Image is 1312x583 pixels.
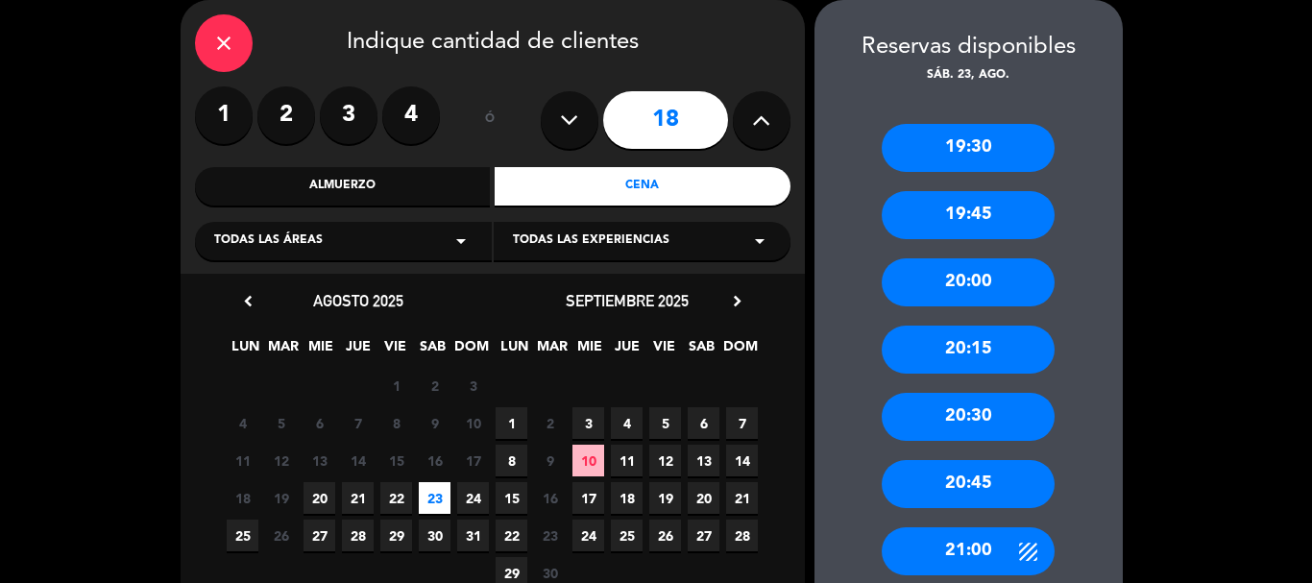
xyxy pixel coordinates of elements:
span: 10 [457,407,489,439]
span: 11 [611,445,643,476]
span: LUN [230,335,261,367]
span: 7 [342,407,374,439]
span: 21 [342,482,374,514]
span: 18 [611,482,643,514]
span: 11 [227,445,258,476]
span: MIE [573,335,605,367]
i: arrow_drop_down [748,230,771,253]
span: MIE [304,335,336,367]
div: 20:30 [882,393,1055,441]
span: 9 [419,407,450,439]
span: 7 [726,407,758,439]
span: 25 [227,520,258,551]
span: 16 [534,482,566,514]
span: DOM [454,335,486,367]
span: 4 [227,407,258,439]
span: Todas las experiencias [513,231,669,251]
i: chevron_left [238,291,258,311]
div: sáb. 23, ago. [814,66,1123,85]
span: VIE [648,335,680,367]
span: 19 [649,482,681,514]
span: 2 [534,407,566,439]
span: JUE [342,335,374,367]
span: 9 [534,445,566,476]
div: Cena [495,167,790,206]
span: 13 [688,445,719,476]
span: 29 [380,520,412,551]
span: 25 [611,520,643,551]
span: septiembre 2025 [566,291,689,310]
span: 23 [534,520,566,551]
label: 1 [195,86,253,144]
span: 31 [457,520,489,551]
span: 4 [611,407,643,439]
span: 6 [304,407,335,439]
span: Todas las áreas [214,231,323,251]
span: JUE [611,335,643,367]
span: 3 [572,407,604,439]
span: 27 [304,520,335,551]
div: 20:00 [882,258,1055,306]
label: 4 [382,86,440,144]
div: 20:15 [882,326,1055,374]
span: 16 [419,445,450,476]
i: chevron_right [727,291,747,311]
span: 20 [304,482,335,514]
span: 6 [688,407,719,439]
span: VIE [379,335,411,367]
span: 1 [380,370,412,401]
span: SAB [686,335,717,367]
span: MAR [267,335,299,367]
span: 14 [726,445,758,476]
span: 2 [419,370,450,401]
span: 21 [726,482,758,514]
span: 15 [380,445,412,476]
div: Reservas disponibles [814,29,1123,66]
span: DOM [723,335,755,367]
span: 12 [649,445,681,476]
span: LUN [498,335,530,367]
span: 8 [496,445,527,476]
span: 12 [265,445,297,476]
span: 30 [419,520,450,551]
div: 19:45 [882,191,1055,239]
div: ó [459,86,522,154]
span: 24 [572,520,604,551]
span: 20 [688,482,719,514]
div: 20:45 [882,460,1055,508]
span: 10 [572,445,604,476]
span: 13 [304,445,335,476]
span: 27 [688,520,719,551]
div: 21:00 [882,527,1055,575]
span: MAR [536,335,568,367]
span: 17 [457,445,489,476]
span: agosto 2025 [313,291,403,310]
span: 5 [265,407,297,439]
span: 3 [457,370,489,401]
span: 22 [496,520,527,551]
span: 15 [496,482,527,514]
label: 3 [320,86,377,144]
div: Indique cantidad de clientes [195,14,790,72]
label: 2 [257,86,315,144]
span: 26 [649,520,681,551]
span: 26 [265,520,297,551]
span: 8 [380,407,412,439]
span: 18 [227,482,258,514]
span: SAB [417,335,449,367]
span: 23 [419,482,450,514]
div: 19:30 [882,124,1055,172]
span: 1 [496,407,527,439]
span: 22 [380,482,412,514]
span: 28 [342,520,374,551]
span: 28 [726,520,758,551]
span: 14 [342,445,374,476]
i: arrow_drop_down [449,230,473,253]
span: 17 [572,482,604,514]
span: 5 [649,407,681,439]
div: Almuerzo [195,167,491,206]
span: 19 [265,482,297,514]
span: 24 [457,482,489,514]
i: close [212,32,235,55]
